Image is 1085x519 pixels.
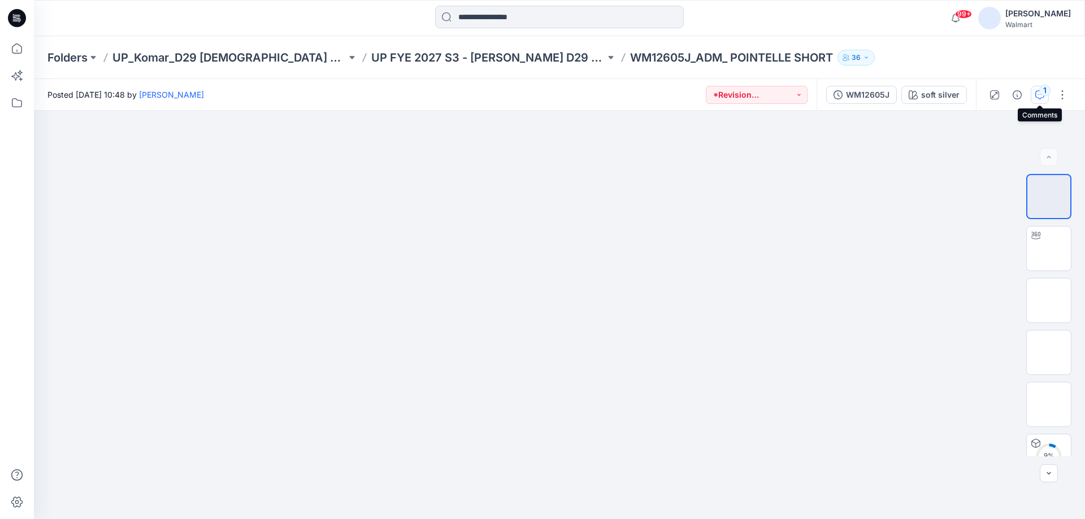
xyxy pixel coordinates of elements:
p: 36 [852,51,861,64]
div: Walmart [1005,20,1071,29]
button: WM12605J [826,86,897,104]
div: 9 % [1035,451,1062,461]
button: 36 [837,50,875,66]
a: [PERSON_NAME] [139,90,204,99]
a: UP FYE 2027 S3 - [PERSON_NAME] D29 [DEMOGRAPHIC_DATA] Sleepwear [371,50,605,66]
div: 1 [1039,85,1051,96]
p: WM12605J_ADM_ POINTELLE SHORT [630,50,833,66]
button: soft silver [901,86,967,104]
div: [PERSON_NAME] [1005,7,1071,20]
span: 99+ [955,10,972,19]
img: avatar [978,7,1001,29]
div: soft silver [921,89,960,101]
span: Posted [DATE] 10:48 by [47,89,204,101]
a: Folders [47,50,88,66]
button: 1 [1031,86,1049,104]
div: WM12605J [846,89,889,101]
a: UP_Komar_D29 [DEMOGRAPHIC_DATA] Sleep [112,50,346,66]
button: Details [1008,86,1026,104]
